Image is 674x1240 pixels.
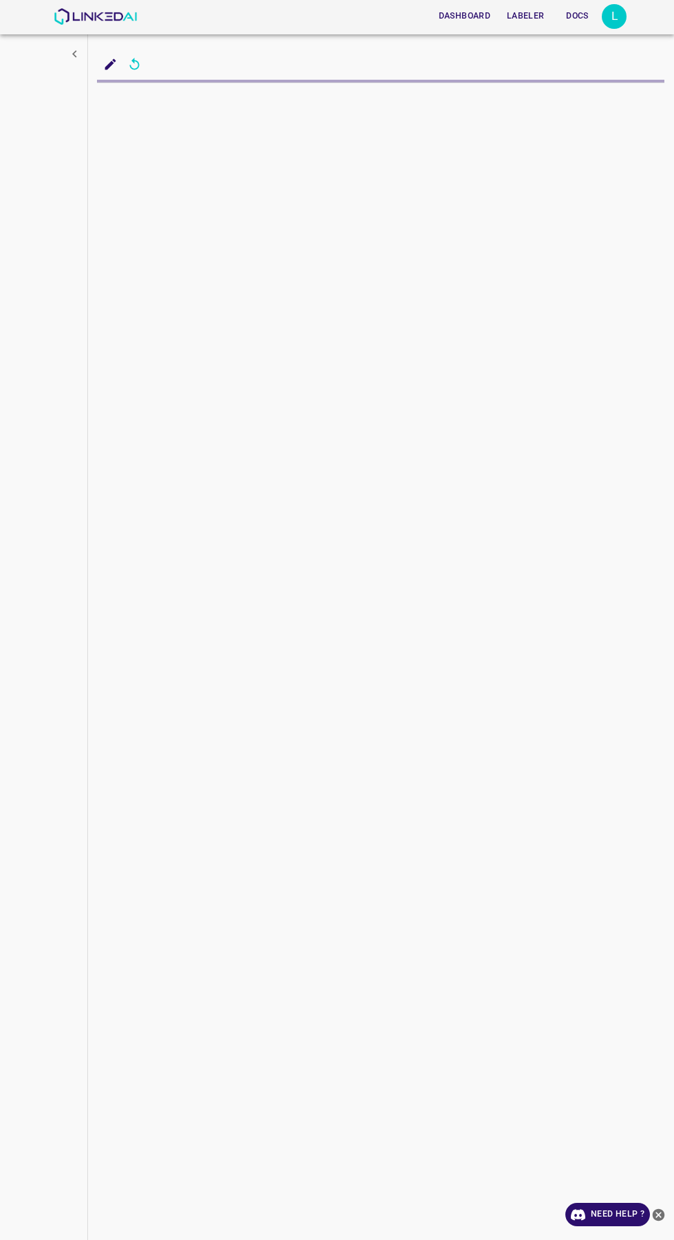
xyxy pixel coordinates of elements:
button: show more [62,41,87,67]
img: LinkedAI [54,8,137,25]
a: Need Help ? [565,1203,650,1226]
button: Docs [555,5,599,27]
button: Open settings [602,4,627,29]
div: L [602,4,627,29]
a: Docs [552,2,602,30]
a: Labeler [499,2,552,30]
button: close-help [650,1203,667,1226]
button: Labeler [501,5,550,27]
button: Dashboard [433,5,496,27]
button: add to shopping cart [98,52,123,77]
a: Dashboard [431,2,499,30]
